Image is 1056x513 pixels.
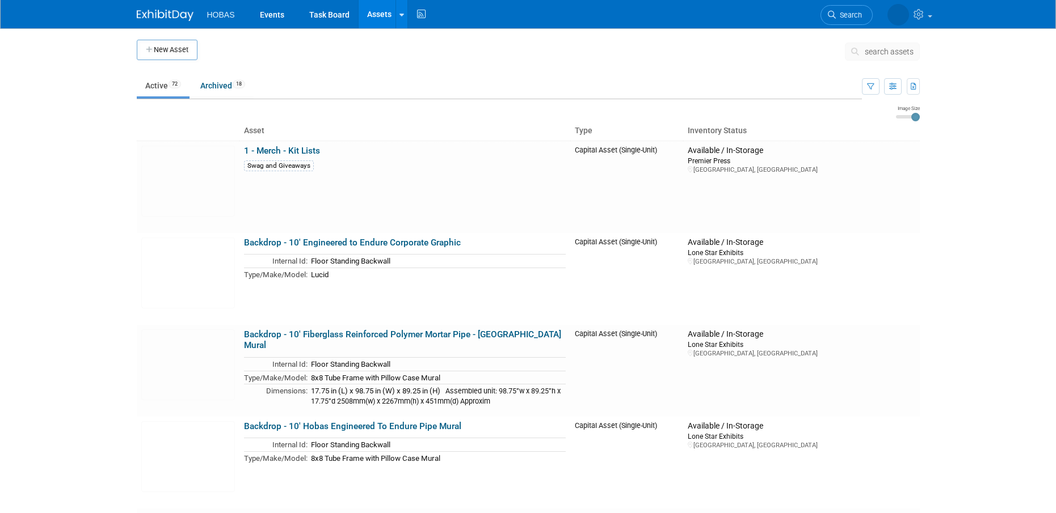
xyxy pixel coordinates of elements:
[311,387,440,395] span: 17.75 in (L) x 98.75 in (W) x 89.25 in (H)
[244,371,308,384] td: Type/Make/Model:
[244,146,320,156] a: 1 - Merch - Kit Lists
[688,257,915,266] div: [GEOGRAPHIC_DATA], [GEOGRAPHIC_DATA]
[570,417,684,508] td: Capital Asset (Single-Unit)
[244,451,308,464] td: Type/Make/Model:
[308,438,566,452] td: Floor Standing Backwall
[570,325,684,417] td: Capital Asset (Single-Unit)
[570,141,684,233] td: Capital Asset (Single-Unit)
[887,4,909,26] img: Lia Chowdhury
[688,441,915,450] div: [GEOGRAPHIC_DATA], [GEOGRAPHIC_DATA]
[311,387,561,405] span: Assembled unit: 98.75”w x 89.25”h x 17.75”d 2508mm(w) x 2267mm(h) x 451mm(d) Approxim
[244,160,314,171] div: Swag and Giveaways
[244,438,308,452] td: Internal Id:
[207,10,235,19] span: HOBAS
[192,75,254,96] a: Archived18
[244,255,308,268] td: Internal Id:
[688,340,915,349] div: Lone Star Exhibits
[137,40,197,60] button: New Asset
[308,268,566,281] td: Lucid
[570,233,684,325] td: Capital Asset (Single-Unit)
[308,357,566,371] td: Floor Standing Backwall
[836,11,862,19] span: Search
[244,268,308,281] td: Type/Make/Model:
[688,421,915,431] div: Available / In-Storage
[896,105,920,112] div: Image Size
[244,421,461,431] a: Backdrop - 10' Hobas Engineered To Endure Pipe Mural
[688,156,915,166] div: Premier Press
[865,47,914,56] span: search assets
[137,10,193,21] img: ExhibitDay
[688,166,915,174] div: [GEOGRAPHIC_DATA], [GEOGRAPHIC_DATA]
[244,238,461,248] a: Backdrop - 10' Engineered to Endure Corporate Graphic
[688,146,915,156] div: Available / In-Storage
[688,238,915,248] div: Available / In-Storage
[308,451,566,464] td: 8x8 Tube Frame with Pillow Case Mural
[570,121,684,141] th: Type
[239,121,570,141] th: Asset
[308,255,566,268] td: Floor Standing Backwall
[137,75,190,96] a: Active72
[688,349,915,358] div: [GEOGRAPHIC_DATA], [GEOGRAPHIC_DATA]
[845,43,920,61] button: search assets
[244,357,308,371] td: Internal Id:
[233,80,245,88] span: 18
[169,80,181,88] span: 72
[821,5,873,25] a: Search
[688,248,915,257] div: Lone Star Exhibits
[244,329,561,351] a: Backdrop - 10' Fiberglass Reinforced Polymer Mortar Pipe - [GEOGRAPHIC_DATA] Mural
[688,329,915,340] div: Available / In-Storage
[244,384,308,408] td: Dimensions:
[688,431,915,441] div: Lone Star Exhibits
[308,371,566,384] td: 8x8 Tube Frame with Pillow Case Mural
